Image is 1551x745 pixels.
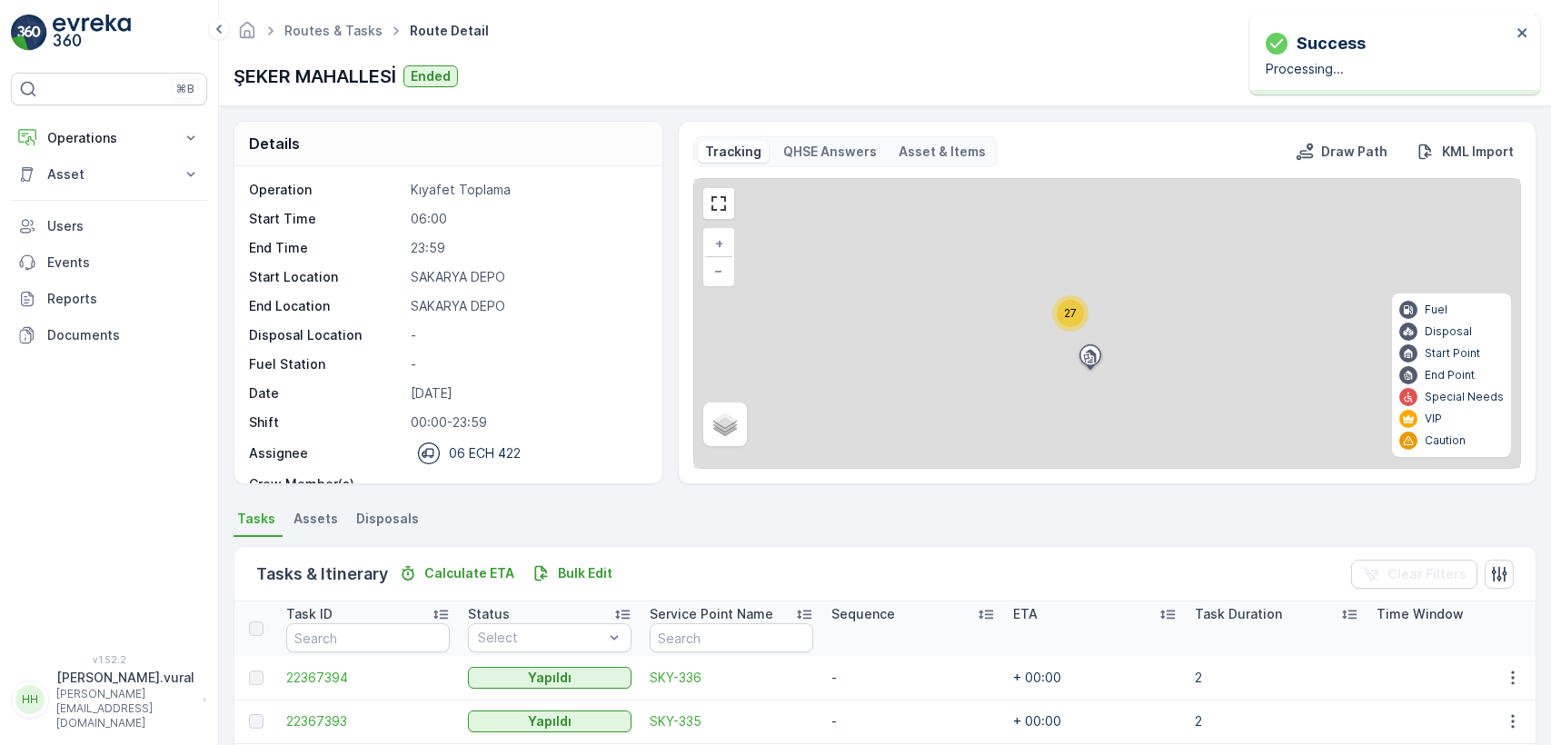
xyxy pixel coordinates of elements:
p: Caution [1425,433,1466,448]
button: Asset [11,156,207,193]
p: Ended [411,67,451,85]
p: 06:00 [411,210,642,228]
p: Status [468,605,510,623]
p: End Point [1425,368,1475,382]
p: Disposal [1425,324,1472,339]
p: 2 [1195,712,1358,730]
p: Details [249,133,300,154]
p: Start Point [1425,346,1480,361]
p: QHSE Answers [783,143,877,161]
div: Toggle Row Selected [249,714,263,729]
p: Service Point Name [650,605,773,623]
p: Success [1297,31,1366,56]
p: Tracking [705,143,761,161]
a: Reports [11,281,207,317]
button: Clear Filters [1351,560,1477,589]
a: Homepage [237,27,257,43]
p: Tasks & Itinerary [256,561,388,587]
p: Bulk Edit [558,564,612,582]
p: 23:59 [411,239,642,257]
p: - [411,326,642,344]
p: Asset [47,165,171,184]
p: Task ID [286,605,333,623]
p: Yapıldı [528,669,572,687]
a: Events [11,244,207,281]
span: Disposals [356,510,419,528]
td: + 00:00 [1004,700,1186,743]
span: Route Detail [406,22,492,40]
button: Ended [403,65,458,87]
button: Bulk Edit [525,562,620,584]
span: − [714,263,723,278]
p: Crew Member(s) [249,475,403,493]
a: Zoom Out [705,257,732,284]
p: Select [478,629,603,647]
p: ⌘B [176,82,194,96]
p: Task Duration [1195,605,1282,623]
p: [PERSON_NAME].vural [56,669,194,687]
p: Draw Path [1321,143,1387,161]
a: 22367393 [286,712,450,730]
input: Search [650,623,813,652]
p: KML Import [1442,143,1514,161]
p: Start Location [249,268,403,286]
p: Events [47,253,200,272]
button: Yapıldı [468,667,631,689]
a: Users [11,208,207,244]
button: Calculate ETA [392,562,522,584]
p: Operations [47,129,171,147]
p: SAKARYA DEPO [411,268,642,286]
p: Fuel [1425,303,1447,317]
span: Tasks [237,510,275,528]
input: Search [286,623,450,652]
p: Reports [47,290,200,308]
p: Kıyafet Toplama [411,181,642,199]
img: logo [11,15,47,51]
button: KML Import [1409,141,1521,163]
span: Assets [293,510,338,528]
button: close [1516,25,1529,43]
p: Operation [249,181,403,199]
a: SKY-336 [650,669,813,687]
a: SKY-335 [650,712,813,730]
button: HH[PERSON_NAME].vural[PERSON_NAME][EMAIL_ADDRESS][DOMAIN_NAME] [11,669,207,730]
p: End Time [249,239,403,257]
p: - [411,475,642,493]
a: 22367394 [286,669,450,687]
p: ETA [1013,605,1038,623]
td: + 00:00 [1004,656,1186,700]
span: 27 [1064,306,1077,320]
p: Processing... [1266,60,1511,78]
td: - [822,700,1004,743]
p: [PERSON_NAME][EMAIL_ADDRESS][DOMAIN_NAME] [56,687,194,730]
p: ŞEKER MAHALLESİ [234,63,396,90]
p: Asset & Items [899,143,986,161]
p: Shift [249,413,403,432]
a: Zoom In [705,230,732,257]
p: Special Needs [1425,390,1504,404]
span: + [715,235,723,251]
p: Date [249,384,403,402]
p: Clear Filters [1387,565,1466,583]
div: HH [15,685,45,714]
p: Assignee [249,444,308,462]
span: v 1.52.2 [11,654,207,665]
p: Time Window [1377,605,1464,623]
a: View Fullscreen [705,190,732,217]
p: - [411,355,642,373]
a: Documents [11,317,207,353]
p: Disposal Location [249,326,403,344]
button: Yapıldı [468,710,631,732]
img: logo_light-DOdMpM7g.png [53,15,131,51]
p: [DATE] [411,384,642,402]
p: SAKARYA DEPO [411,297,642,315]
p: Calculate ETA [424,564,514,582]
p: Users [47,217,200,235]
p: Fuel Station [249,355,403,373]
p: 2 [1195,669,1358,687]
div: 27 [1052,295,1089,332]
